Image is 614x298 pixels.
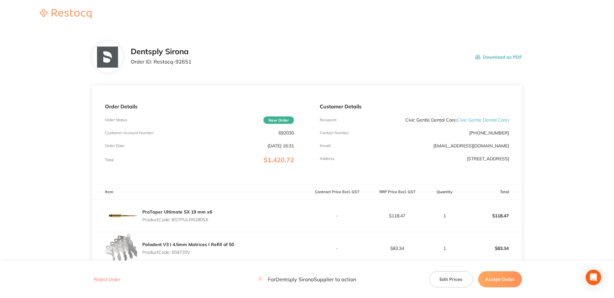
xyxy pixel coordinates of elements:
[475,47,522,67] button: Download as PDF
[367,184,427,200] th: RRP Price Excl. GST
[433,143,509,149] a: [EMAIL_ADDRESS][DOMAIN_NAME]
[142,217,212,222] p: Product Code: BSTPULR6190SX
[405,117,509,123] p: Civic Gentle Dental Care
[467,156,509,161] p: [STREET_ADDRESS]
[105,131,154,135] p: Customer Account Number
[367,213,427,218] p: $118.47
[33,9,98,19] img: Restocq logo
[258,276,356,283] p: For Dentsply Sirona Supplier to action
[105,104,294,109] p: Order Details
[469,130,509,135] p: [PHONE_NUMBER]
[478,271,522,287] button: Accept Order
[427,184,462,200] th: Quantity
[105,200,137,232] img: c2k0Z3lxbA
[263,116,294,124] span: New Order
[320,118,336,122] p: Recipient
[307,246,367,251] p: -
[320,156,335,161] p: Address
[320,131,349,135] p: Contact Number
[462,241,522,256] p: $83.34
[307,213,367,218] p: -
[320,144,331,148] p: Emaill
[367,246,427,251] p: $83.34
[92,277,122,283] button: Reject Order
[462,208,522,223] p: $118.47
[92,184,307,200] th: Item
[320,104,509,109] p: Customer Details
[268,143,294,148] p: [DATE] 16:31
[428,246,461,251] p: 1
[97,47,118,68] img: NTllNzd2NQ
[105,232,137,264] img: NWMyZmw1Mw
[142,242,234,247] a: Palodent V3 I 4.5mm Matrices I Refill of 50
[142,250,234,255] p: Product Code: 659720V
[456,117,509,123] span: ( Civic Gentle Dental Care )
[307,184,367,200] th: Contract Price Excl. GST
[105,144,125,148] p: Order Date
[33,9,98,20] a: Restocq logo
[142,209,212,215] a: ProTaper Ultimate SX 19 mm x6
[462,184,522,200] th: Total
[279,130,294,135] p: 692030
[131,59,192,65] p: Order ID: Restocq- 92651
[428,213,461,218] p: 1
[105,158,114,162] p: Total
[264,156,294,164] span: $1,420.72
[105,118,127,122] p: Order Status
[586,270,601,285] div: Open Intercom Messenger
[429,271,473,287] button: Edit Prices
[131,47,192,56] h2: Dentsply Sirona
